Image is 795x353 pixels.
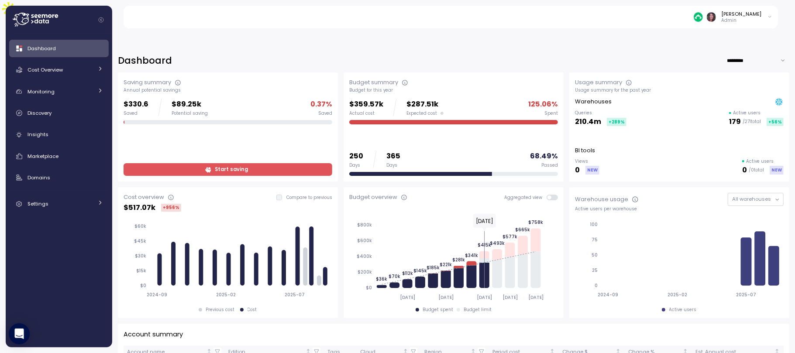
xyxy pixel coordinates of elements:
[386,151,400,162] p: 365
[575,165,580,176] p: 0
[722,10,762,17] div: [PERSON_NAME]
[318,110,332,117] div: Saved
[402,271,413,276] tspan: $112k
[135,253,146,259] tspan: $30k
[358,269,372,275] tspan: $200k
[743,119,761,125] p: / 271 total
[215,164,248,175] span: Start saving
[357,222,372,228] tspan: $800k
[575,158,599,165] p: Views
[248,307,257,313] div: Cost
[140,283,146,288] tspan: $0
[216,292,236,298] tspan: 2025-02
[465,253,478,258] tspan: $341k
[124,193,164,202] div: Cost overview
[286,195,332,201] p: Compare to previous
[607,118,626,126] div: +289 %
[440,262,452,267] tspan: $221k
[9,169,109,186] a: Domains
[575,110,626,116] p: Queries
[544,110,558,117] div: Spent
[477,295,492,300] tspan: [DATE]
[413,268,427,274] tspan: $145k
[124,87,332,93] div: Annual potential savings
[285,292,305,298] tspan: 2025-07
[28,200,48,207] span: Settings
[376,276,387,282] tspan: $36k
[124,329,183,339] p: Account summary
[124,110,148,117] div: Saved
[736,292,756,298] tspan: 2025-07
[575,146,595,155] p: BI tools
[28,131,48,138] span: Insights
[124,78,171,87] div: Saving summary
[502,234,517,240] tspan: $577k
[9,104,109,122] a: Discovery
[767,118,784,126] div: +56 %
[423,307,453,313] div: Budget spent
[400,295,415,300] tspan: [DATE]
[349,87,558,93] div: Budget for this year
[389,274,400,279] tspan: $70k
[28,45,56,52] span: Dashboard
[669,307,697,313] div: Active users
[464,307,492,313] div: Budget limit
[490,240,505,246] tspan: $493k
[504,195,547,200] span: Aggregated view
[9,147,109,165] a: Marketplace
[528,99,558,110] p: 125.06 %
[124,99,148,110] p: $330.6
[96,17,107,23] button: Collapse navigation
[575,116,601,128] p: 210.4m
[530,151,558,162] p: 68.49 %
[406,110,437,117] span: Expected cost
[161,204,181,212] div: +956 %
[134,223,146,229] tspan: $60k
[502,295,518,300] tspan: [DATE]
[722,17,762,24] p: Admin
[28,66,63,73] span: Cost Overview
[310,99,332,110] p: 0.37 %
[694,12,703,21] img: 687cba7b7af778e9efcde14e.PNG
[357,254,372,259] tspan: $400k
[124,202,155,214] p: $ 517.07k
[118,55,172,67] h2: Dashboard
[575,78,622,87] div: Usage summary
[742,165,747,176] p: 0
[9,83,109,100] a: Monitoring
[452,257,465,263] tspan: $281k
[427,265,440,271] tspan: $185k
[575,87,784,93] div: Usage summary for the past year
[592,237,598,243] tspan: 75
[9,40,109,57] a: Dashboard
[592,252,598,258] tspan: 50
[136,268,146,274] tspan: $15k
[386,162,400,168] div: Days
[9,195,109,212] a: Settings
[592,267,598,273] tspan: 25
[28,110,52,117] span: Discovery
[134,238,146,244] tspan: $45k
[478,242,491,248] tspan: $415k
[528,219,543,225] tspan: $758k
[575,195,628,204] div: Warehouse usage
[770,166,784,174] div: NEW
[598,292,619,298] tspan: 2024-09
[746,158,774,165] p: Active users
[9,61,109,79] a: Cost Overview
[172,110,208,117] div: Potential saving
[733,110,761,116] p: Active users
[146,292,167,298] tspan: 2024-09
[349,110,383,117] div: Actual cost
[541,162,558,168] div: Passed
[28,88,55,95] span: Monitoring
[438,295,454,300] tspan: [DATE]
[476,217,493,225] text: [DATE]
[349,162,363,168] div: Days
[575,206,784,212] div: Active users per warehouse
[357,238,372,243] tspan: $600k
[707,12,716,21] img: ACg8ocLDuIZlR5f2kIgtapDwVC7yp445s3OgbrQTIAV7qYj8P05r5pI=s96-c
[366,285,372,291] tspan: $0
[728,193,784,206] button: All warehouses
[349,78,398,87] div: Budget summary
